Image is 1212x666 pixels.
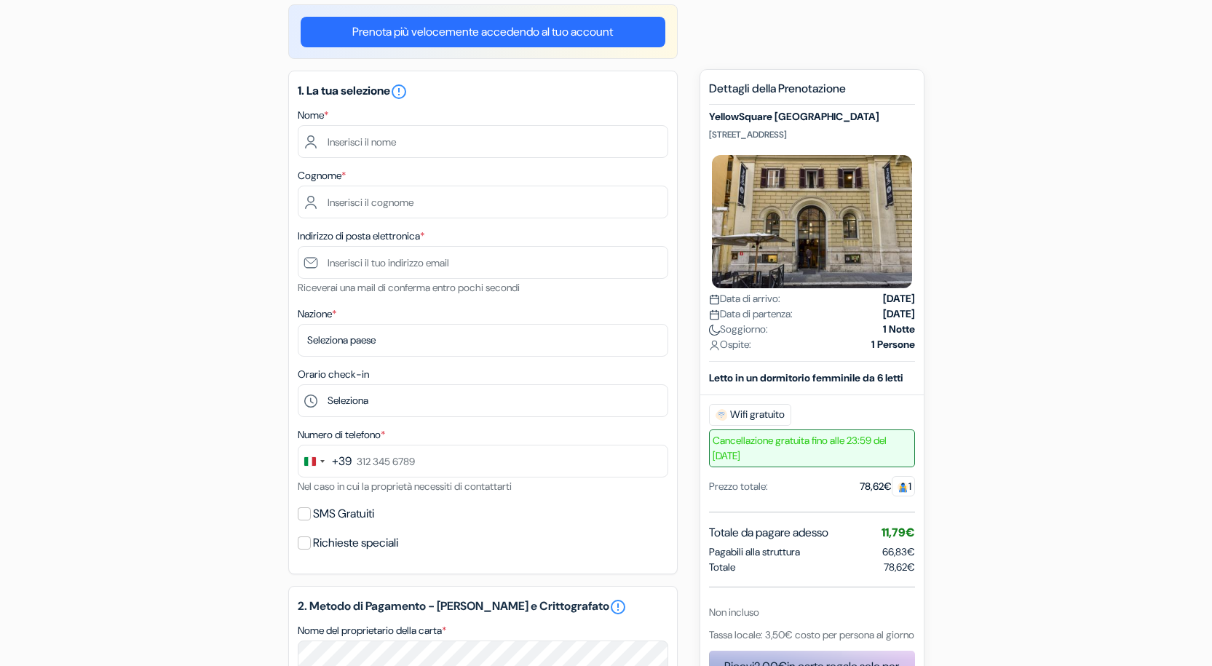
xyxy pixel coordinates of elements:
[298,108,328,123] label: Nome
[709,479,768,494] div: Prezzo totale:
[709,404,791,426] span: Wifi gratuito
[390,83,408,100] i: error_outline
[709,309,720,320] img: calendar.svg
[313,504,374,524] label: SMS Gratuiti
[298,281,520,294] small: Riceverai una mail di conferma entro pochi secondi
[298,306,336,322] label: Nazione
[298,246,668,279] input: Inserisci il tuo indirizzo email
[390,83,408,98] a: error_outline
[298,480,512,493] small: Nel caso in cui la proprietà necessiti di contattarti
[332,453,352,470] div: +39
[884,560,915,575] span: 78,62€
[709,524,828,542] span: Totale da pagare adesso
[883,291,915,306] strong: [DATE]
[883,306,915,322] strong: [DATE]
[709,337,751,352] span: Ospite:
[716,409,727,421] img: free_wifi.svg
[298,445,668,477] input: 312 345 6789
[298,229,424,244] label: Indirizzo di posta elettronica
[609,598,627,616] a: error_outline
[298,367,369,382] label: Orario check-in
[709,371,903,384] b: Letto in un dormitorio femminile da 6 letti
[709,111,915,123] h5: YellowSquare [GEOGRAPHIC_DATA]
[301,17,665,47] a: Prenota più velocemente accedendo al tuo account
[709,129,915,140] p: [STREET_ADDRESS]
[298,445,352,477] button: Change country, selected Italy (+39)
[709,340,720,351] img: user_icon.svg
[709,560,735,575] span: Totale
[709,82,915,105] h5: Dettagli della Prenotazione
[882,545,915,558] span: 66,83€
[709,544,800,560] span: Pagabili alla struttura
[298,598,668,616] h5: 2. Metodo di Pagamento - [PERSON_NAME] e Crittografato
[298,125,668,158] input: Inserisci il nome
[860,479,915,494] div: 78,62€
[313,533,398,553] label: Richieste speciali
[298,427,385,443] label: Numero di telefono
[709,291,780,306] span: Data di arrivo:
[709,605,915,620] div: Non incluso
[298,168,346,183] label: Cognome
[883,322,915,337] strong: 1 Notte
[709,294,720,305] img: calendar.svg
[709,429,915,467] span: Cancellazione gratuita fino alle 23:59 del [DATE]
[871,337,915,352] strong: 1 Persone
[298,83,668,100] h5: 1. La tua selezione
[298,186,668,218] input: Inserisci il cognome
[298,623,446,638] label: Nome del proprietario della carta
[898,482,908,493] img: guest.svg
[882,525,915,540] span: 11,79€
[709,325,720,336] img: moon.svg
[892,476,915,496] span: 1
[709,322,768,337] span: Soggiorno:
[709,628,914,641] span: Tassa locale: 3,50€ costo per persona al giorno
[709,306,793,322] span: Data di partenza:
